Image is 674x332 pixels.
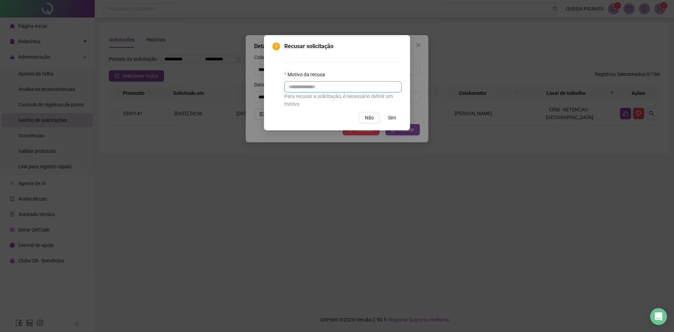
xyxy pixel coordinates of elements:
button: Sim [382,112,402,123]
div: Open Intercom Messenger [650,308,667,325]
button: Não [359,112,379,123]
label: Motivo da recusa [284,71,330,78]
span: Não [365,114,374,122]
div: Para recusar a solicitação, é necessário definir um motivo [284,92,402,108]
span: Recusar solicitação [284,42,402,51]
span: exclamation-circle [272,43,280,50]
span: Sim [388,114,396,122]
